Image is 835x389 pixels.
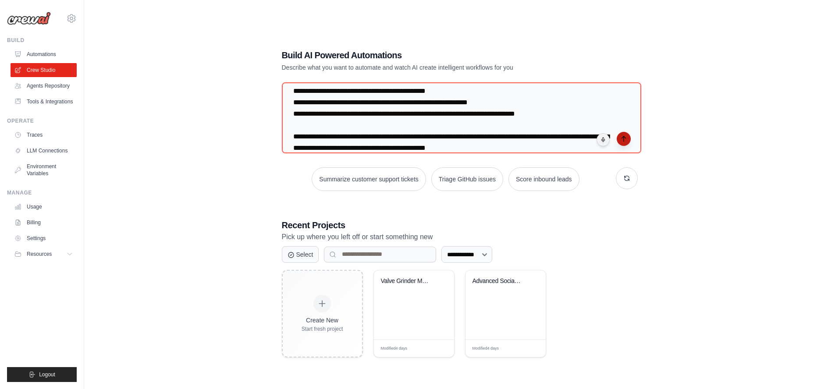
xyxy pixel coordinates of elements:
button: Summarize customer support tickets [312,167,426,191]
div: Create New [302,316,343,325]
div: Valve Grinder Machine Design Automation [381,277,434,285]
button: Score inbound leads [508,167,579,191]
button: Triage GitHub issues [431,167,503,191]
button: Get new suggestions [616,167,638,189]
p: Pick up where you left off or start something new [282,231,638,243]
a: Tools & Integrations [11,95,77,109]
button: Click to speak your automation idea [597,133,610,146]
span: Resources [27,251,52,258]
a: Usage [11,200,77,214]
div: Advanced Social Media Management Suite [473,277,526,285]
div: Build [7,37,77,44]
a: LLM Connections [11,144,77,158]
span: Edit [525,345,532,352]
h3: Recent Projects [282,219,638,231]
span: Edit [433,345,441,352]
span: Modified 4 days [473,346,499,352]
p: Describe what you want to automate and watch AI create intelligent workflows for you [282,63,576,72]
a: Crew Studio [11,63,77,77]
a: Environment Variables [11,159,77,180]
a: Settings [11,231,77,245]
span: Logout [39,371,55,378]
div: Manage [7,189,77,196]
img: Logo [7,12,51,25]
button: Logout [7,367,77,382]
span: Modified 4 days [381,346,408,352]
div: Start fresh project [302,325,343,332]
a: Billing [11,216,77,230]
button: Select [282,246,319,263]
h1: Build AI Powered Automations [282,49,576,61]
a: Automations [11,47,77,61]
a: Agents Repository [11,79,77,93]
a: Traces [11,128,77,142]
div: Operate [7,117,77,124]
button: Resources [11,247,77,261]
